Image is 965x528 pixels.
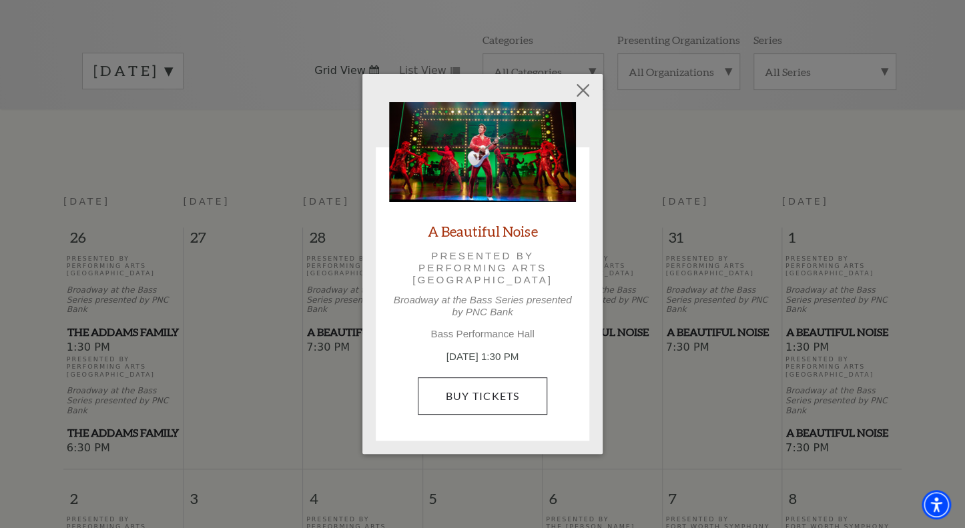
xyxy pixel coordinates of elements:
a: A Beautiful Noise [428,222,538,240]
p: Broadway at the Bass Series presented by PNC Bank [389,294,576,318]
div: Accessibility Menu [922,490,951,519]
img: A Beautiful Noise [389,102,576,202]
p: Presented by Performing Arts [GEOGRAPHIC_DATA] [408,250,557,287]
p: [DATE] 1:30 PM [389,349,576,365]
button: Close [571,77,596,103]
a: Buy Tickets [418,377,547,415]
p: Bass Performance Hall [389,328,576,340]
